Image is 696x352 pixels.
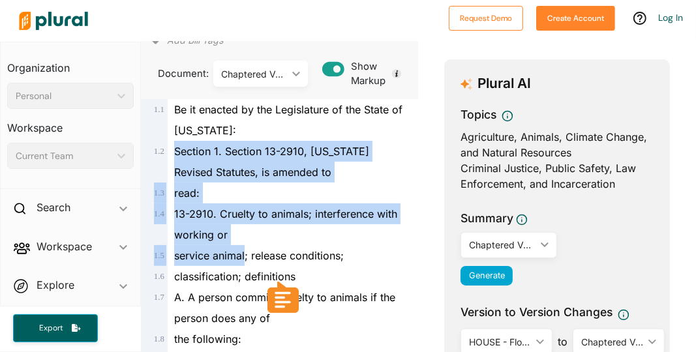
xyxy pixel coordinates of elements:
span: read: [174,186,200,199]
button: Request Demo [449,6,523,31]
a: Log In [658,12,683,23]
a: Request Demo [449,10,523,24]
div: Agriculture, Animals, Climate Change, and Natural Resources [461,129,654,160]
h3: Summary [461,210,513,227]
span: classification; definitions [174,270,295,283]
div: Personal [16,89,112,103]
span: the following: [174,332,241,345]
div: Current Team [16,149,112,163]
button: Create Account [536,6,615,31]
span: Document: [151,66,197,81]
div: Chaptered Version [581,335,643,349]
h3: Plural AI [477,76,531,92]
h3: Organization [7,49,134,78]
h3: Topics [461,106,496,123]
div: Criminal Justice, Public Safety, Law Enforcement, and Incarceration [461,160,654,192]
span: 1 . 1 [154,105,164,114]
span: Version to Version Changes [461,304,613,321]
span: 1 . 3 [154,188,164,198]
span: Show Markup [344,59,408,89]
div: Chaptered Version [469,238,536,252]
div: HOUSE - Floor Amend to Engrossed [PERSON_NAME] - [PERSON_NAME] - passed [469,335,531,349]
button: Export [13,314,98,342]
span: Section 1. Section 13-2910, [US_STATE] Revised Statutes, is amended to [174,145,369,179]
span: 1 . 7 [154,293,164,302]
div: Chaptered Version [221,67,287,81]
span: 1 . 5 [154,251,164,260]
span: 1 . 8 [154,334,164,344]
span: Export [30,323,72,334]
a: Create Account [536,10,615,24]
span: 1 . 6 [154,272,164,281]
span: 1 . 4 [154,209,164,218]
h2: Search [37,200,70,214]
span: A. A person commits cruelty to animals if the person does any of [174,291,395,325]
span: 13-2910. Cruelty to animals; interference with working or [174,207,397,241]
span: Generate [469,271,505,280]
button: Generate [461,266,513,286]
div: Tooltip anchor [391,68,402,80]
span: service animal; release conditions; [174,249,344,262]
span: to [552,334,573,349]
span: Be it enacted by the Legislature of the State of [US_STATE]: [174,103,402,137]
span: 1 . 2 [154,147,164,156]
h3: Workspace [7,109,134,138]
